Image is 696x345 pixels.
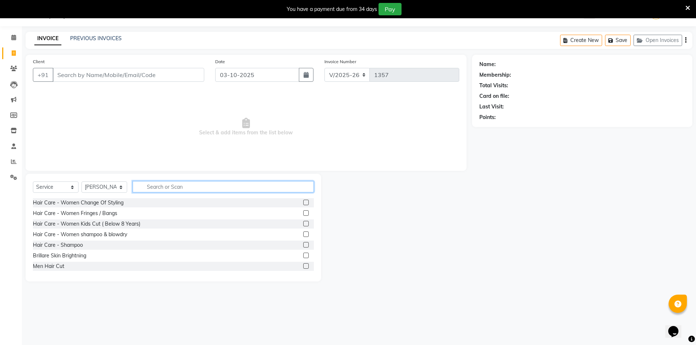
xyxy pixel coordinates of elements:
[33,68,53,82] button: +91
[33,210,117,217] div: Hair Care - Women Fringes / Bangs
[324,58,356,65] label: Invoice Number
[33,199,123,207] div: Hair Care - Women Change Of Styling
[634,35,682,46] button: Open Invoices
[33,262,64,270] div: Men Hair Cut
[53,68,204,82] input: Search by Name/Mobile/Email/Code
[70,35,122,42] a: PREVIOUS INVOICES
[215,58,225,65] label: Date
[33,220,140,228] div: Hair Care - Women Kids Cut ( Below 8 Years)
[33,58,45,65] label: Client
[479,61,496,68] div: Name:
[33,252,86,260] div: Brillare Skin Brightning
[560,35,602,46] button: Create New
[479,92,509,100] div: Card on file:
[479,103,504,111] div: Last Visit:
[605,35,631,46] button: Save
[33,231,127,238] div: Hair Care - Women shampoo & blowdry
[33,91,459,164] span: Select & add items from the list below
[133,181,314,192] input: Search or Scan
[379,3,402,15] button: Pay
[287,5,377,13] div: You have a payment due from 34 days
[479,82,508,89] div: Total Visits:
[34,32,61,45] a: INVOICE
[479,71,511,79] div: Membership:
[665,316,689,338] iframe: chat widget
[479,114,496,121] div: Points:
[33,241,83,249] div: Hair Care - Shampoo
